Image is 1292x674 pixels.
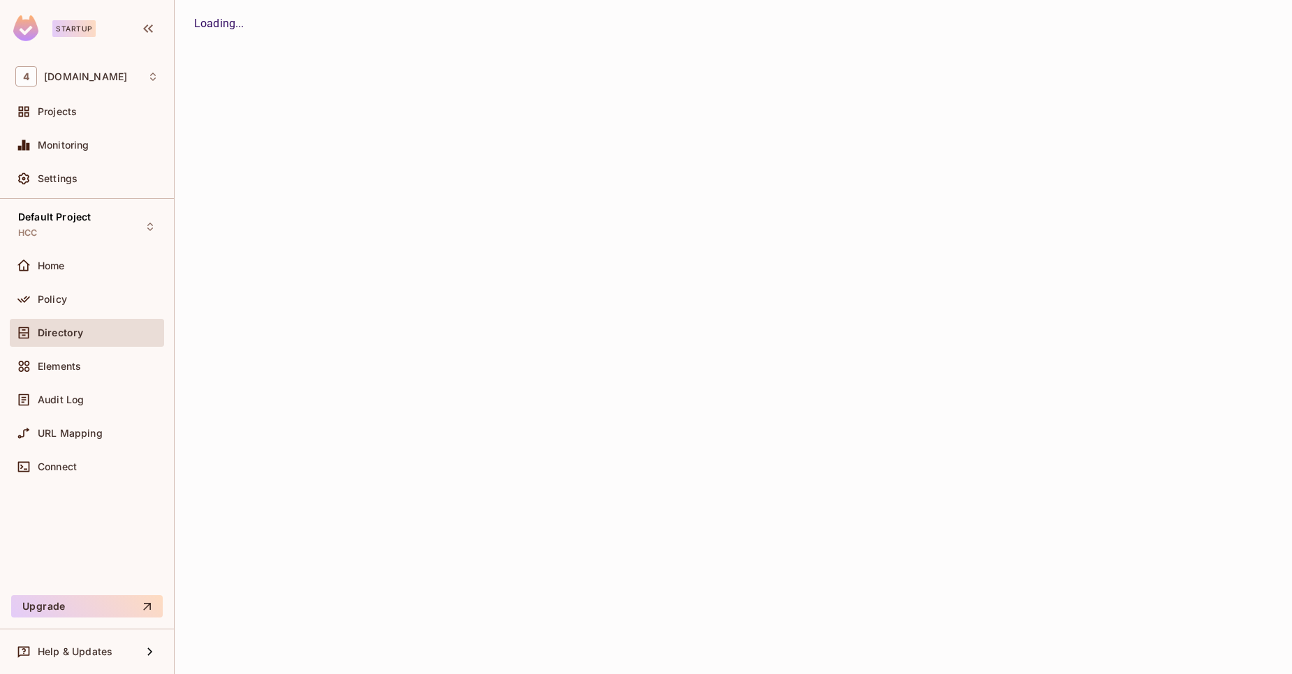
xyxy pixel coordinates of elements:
[11,595,163,617] button: Upgrade
[38,327,83,338] span: Directory
[38,394,84,405] span: Audit Log
[52,20,96,37] div: Startup
[18,211,91,223] span: Default Project
[15,66,37,87] span: 4
[38,646,112,657] span: Help & Updates
[38,140,89,151] span: Monitoring
[38,106,77,117] span: Projects
[38,294,67,305] span: Policy
[44,71,127,82] span: Workspace: 46labs.com
[38,461,77,472] span: Connect
[194,15,1272,32] div: Loading...
[38,428,103,439] span: URL Mapping
[18,227,37,239] span: HCC
[38,173,78,184] span: Settings
[38,361,81,372] span: Elements
[38,260,65,271] span: Home
[13,15,38,41] img: SReyMgAAAABJRU5ErkJggg==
